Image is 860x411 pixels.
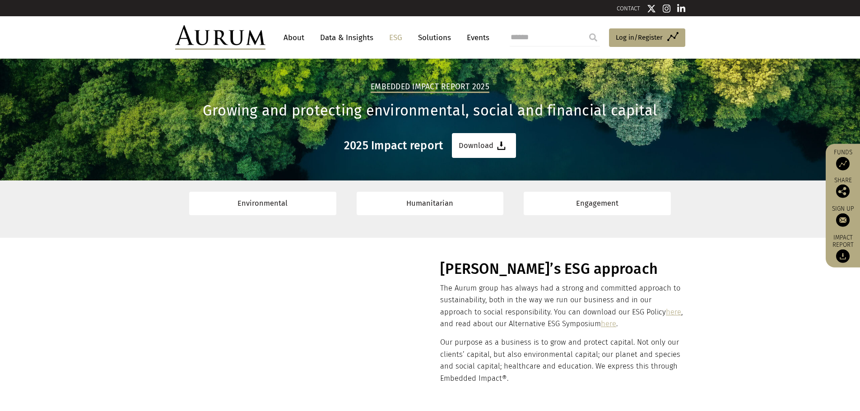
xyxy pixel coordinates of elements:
[677,4,685,13] img: Linkedin icon
[357,192,504,215] a: Humanitarian
[414,29,456,46] a: Solutions
[836,213,850,226] img: Sign up to our newsletter
[601,319,616,328] a: here
[175,25,265,50] img: Aurum
[830,204,855,226] a: Sign up
[279,29,309,46] a: About
[440,282,683,330] p: The Aurum group has always had a strong and committed approach to sustainability, both in the way...
[440,260,683,278] h1: [PERSON_NAME]’s ESG approach
[609,28,685,47] a: Log in/Register
[316,29,378,46] a: Data & Insights
[462,29,489,46] a: Events
[830,177,855,198] div: Share
[830,148,855,170] a: Funds
[647,4,656,13] img: Twitter icon
[385,29,407,46] a: ESG
[836,184,850,198] img: Share this post
[666,308,681,316] a: here
[616,32,663,43] span: Log in/Register
[440,337,683,384] p: Our purpose as a business is to grow and protect capital. Not only our clients’ capital, but also...
[617,5,640,12] a: CONTACT
[663,4,671,13] img: Instagram icon
[524,192,671,215] a: Engagement
[584,28,602,46] input: Submit
[371,82,489,93] h2: Embedded Impact report 2025
[175,102,685,120] h1: Growing and protecting environmental, social and financial capital
[189,192,336,215] a: Environmental
[344,139,443,152] h3: 2025 Impact report
[836,157,850,170] img: Access Funds
[452,133,516,158] a: Download
[830,233,855,263] a: Impact report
